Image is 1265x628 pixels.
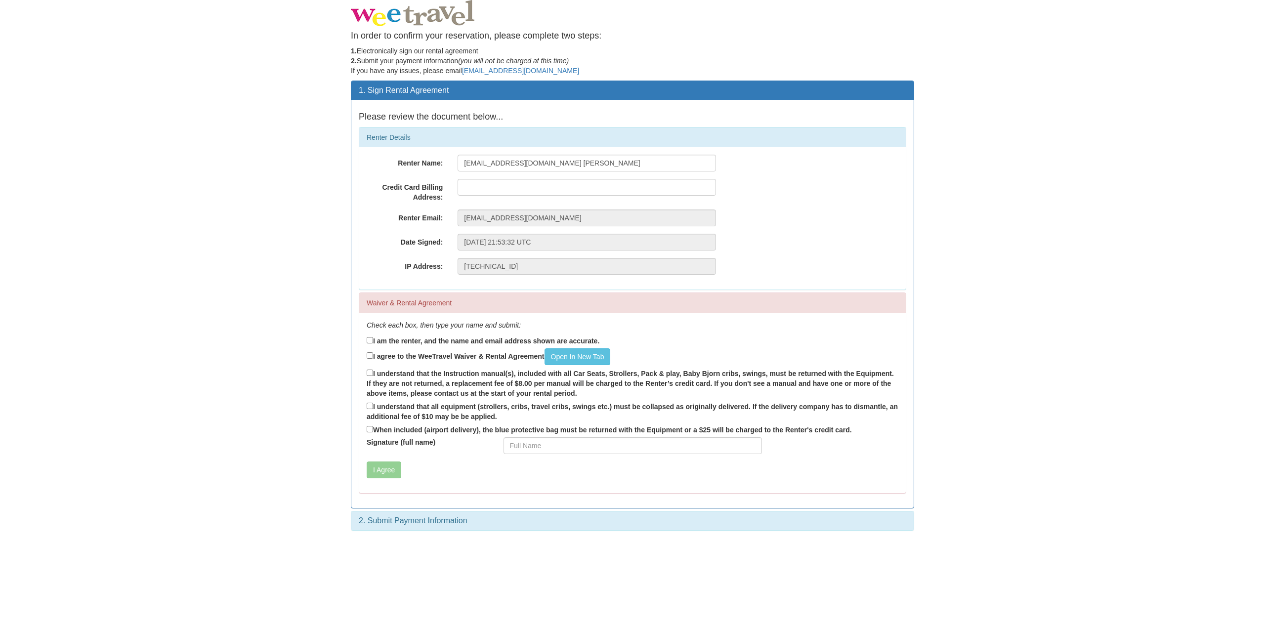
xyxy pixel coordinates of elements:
[367,401,898,421] label: I understand that all equipment (strollers, cribs, travel cribs, swings etc.) must be collapsed a...
[367,461,401,478] button: I Agree
[367,368,898,398] label: I understand that the Instruction manual(s), included with all Car Seats, Strollers, Pack & play,...
[458,57,569,65] em: (you will not be charged at this time)
[359,127,906,147] div: Renter Details
[367,370,373,376] input: I understand that the Instruction manual(s), included with all Car Seats, Strollers, Pack & play,...
[462,67,579,75] a: [EMAIL_ADDRESS][DOMAIN_NAME]
[545,348,611,365] a: Open In New Tab
[367,424,852,435] label: When included (airport delivery), the blue protective bag must be returned with the Equipment or ...
[359,258,450,271] label: IP Address:
[367,426,373,432] input: When included (airport delivery), the blue protective bag must be returned with the Equipment or ...
[367,403,373,409] input: I understand that all equipment (strollers, cribs, travel cribs, swings etc.) must be collapsed a...
[359,437,496,447] label: Signature (full name)
[359,86,906,95] h3: 1. Sign Rental Agreement
[359,516,906,525] h3: 2. Submit Payment Information
[367,352,373,359] input: I agree to the WeeTravel Waiver & Rental AgreementOpen In New Tab
[359,179,450,202] label: Credit Card Billing Address:
[367,337,373,343] input: I am the renter, and the name and email address shown are accurate.
[351,47,357,55] strong: 1.
[359,112,906,122] h4: Please review the document below...
[359,234,450,247] label: Date Signed:
[359,155,450,168] label: Renter Name:
[367,348,610,365] label: I agree to the WeeTravel Waiver & Rental Agreement
[351,31,914,41] h4: In order to confirm your reservation, please complete two steps:
[351,46,914,76] p: Electronically sign our rental agreement Submit your payment information If you have any issues, ...
[367,335,599,346] label: I am the renter, and the name and email address shown are accurate.
[504,437,762,454] input: Full Name
[359,293,906,313] div: Waiver & Rental Agreement
[359,209,450,223] label: Renter Email:
[351,57,357,65] strong: 2.
[367,321,521,329] em: Check each box, then type your name and submit:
